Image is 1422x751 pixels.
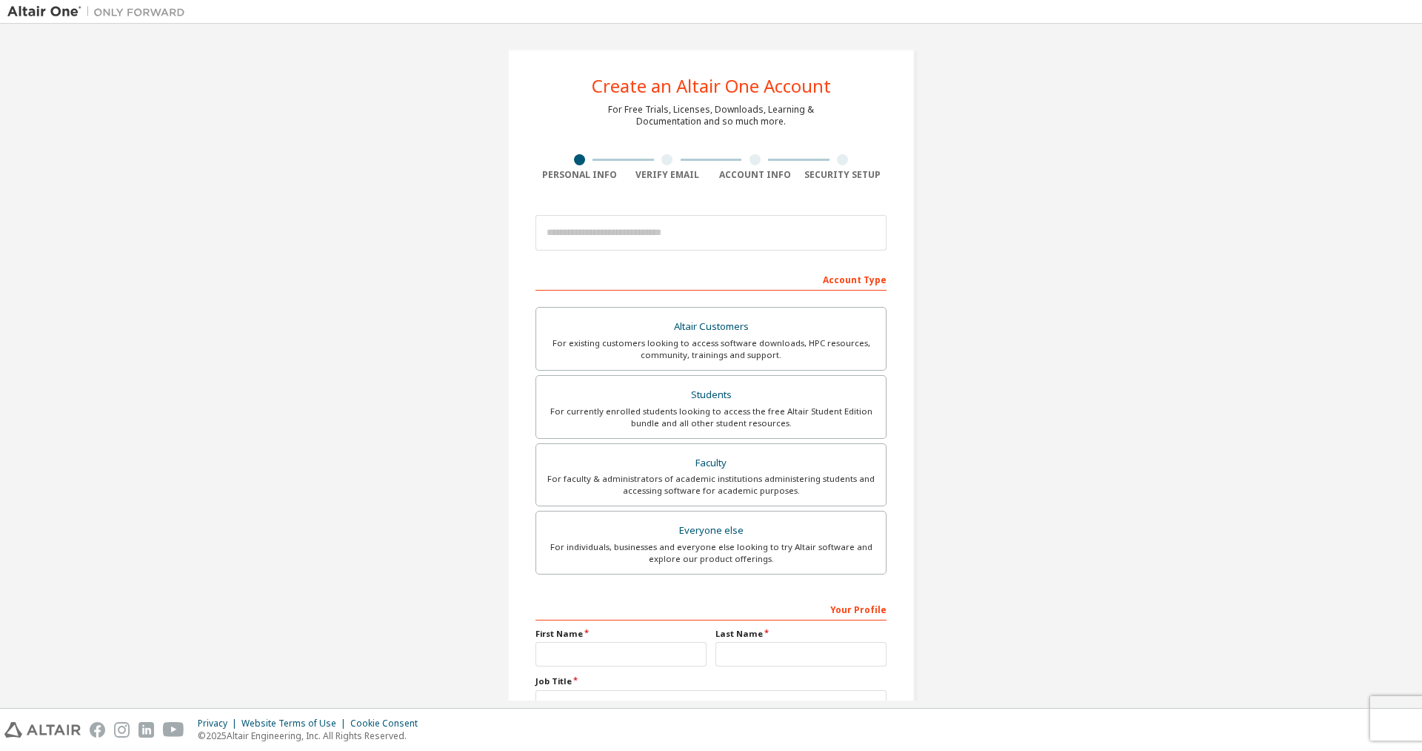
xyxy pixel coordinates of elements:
div: Cookie Consent [350,718,427,730]
div: Altair Customers [545,317,877,337]
img: Altair One [7,4,193,19]
div: Verify Email [624,169,712,181]
label: Last Name [715,628,887,640]
div: Security Setup [799,169,887,181]
div: For existing customers looking to access software downloads, HPC resources, community, trainings ... [545,337,877,361]
div: Privacy [198,718,241,730]
img: youtube.svg [163,722,184,738]
div: Create an Altair One Account [592,77,831,95]
img: instagram.svg [114,722,130,738]
div: Faculty [545,453,877,474]
div: Everyone else [545,520,877,541]
div: For individuals, businesses and everyone else looking to try Altair software and explore our prod... [545,541,877,565]
div: Website Terms of Use [241,718,350,730]
div: For Free Trials, Licenses, Downloads, Learning & Documentation and so much more. [608,104,814,128]
div: Account Info [711,169,799,181]
p: © 2025 Altair Engineering, Inc. All Rights Reserved. [198,730,427,742]
img: altair_logo.svg [4,722,81,738]
div: Students [545,385,877,406]
div: For currently enrolled students looking to access the free Altair Student Edition bundle and all ... [545,406,877,429]
div: Personal Info [535,169,624,181]
div: Your Profile [535,597,887,621]
div: For faculty & administrators of academic institutions administering students and accessing softwa... [545,473,877,497]
div: Account Type [535,267,887,291]
img: facebook.svg [90,722,105,738]
label: First Name [535,628,707,640]
label: Job Title [535,675,887,687]
img: linkedin.svg [138,722,154,738]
